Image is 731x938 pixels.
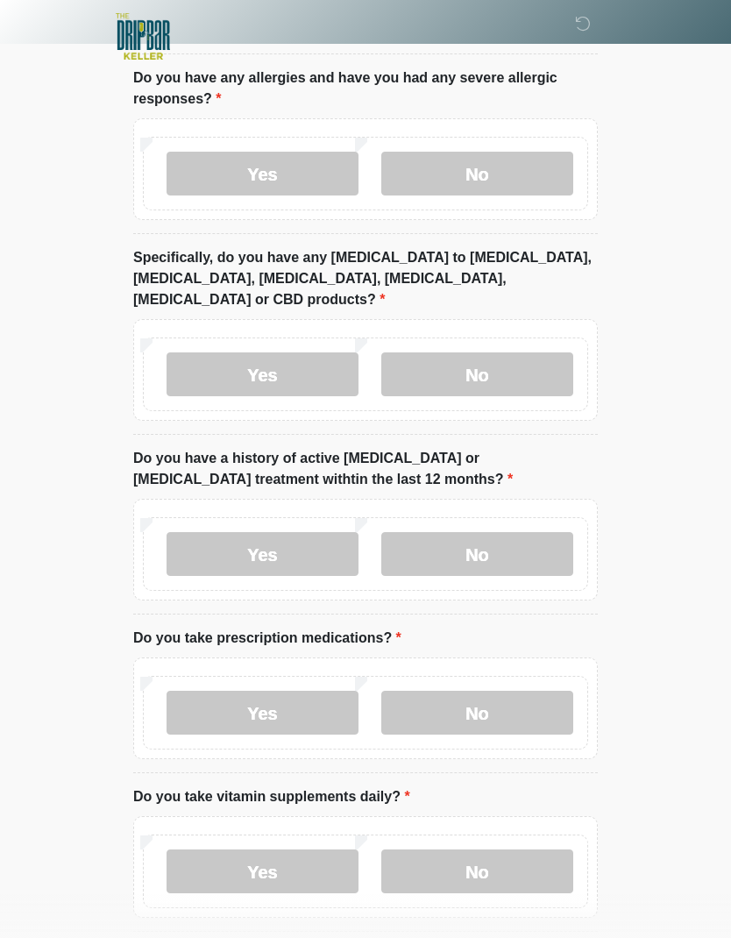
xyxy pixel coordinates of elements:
label: Yes [167,691,358,735]
label: Yes [167,352,358,396]
label: Yes [167,849,358,893]
label: No [381,691,573,735]
label: No [381,849,573,893]
label: No [381,352,573,396]
label: Yes [167,532,358,576]
label: Do you take prescription medications? [133,628,401,649]
label: Specifically, do you have any [MEDICAL_DATA] to [MEDICAL_DATA], [MEDICAL_DATA], [MEDICAL_DATA], [... [133,247,598,310]
label: No [381,152,573,195]
label: Do you take vitamin supplements daily? [133,786,410,807]
label: Do you have any allergies and have you had any severe allergic responses? [133,68,598,110]
label: Yes [167,152,358,195]
label: Do you have a history of active [MEDICAL_DATA] or [MEDICAL_DATA] treatment withtin the last 12 mo... [133,448,598,490]
label: No [381,532,573,576]
img: The DRIPBaR - Keller Logo [116,13,170,60]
